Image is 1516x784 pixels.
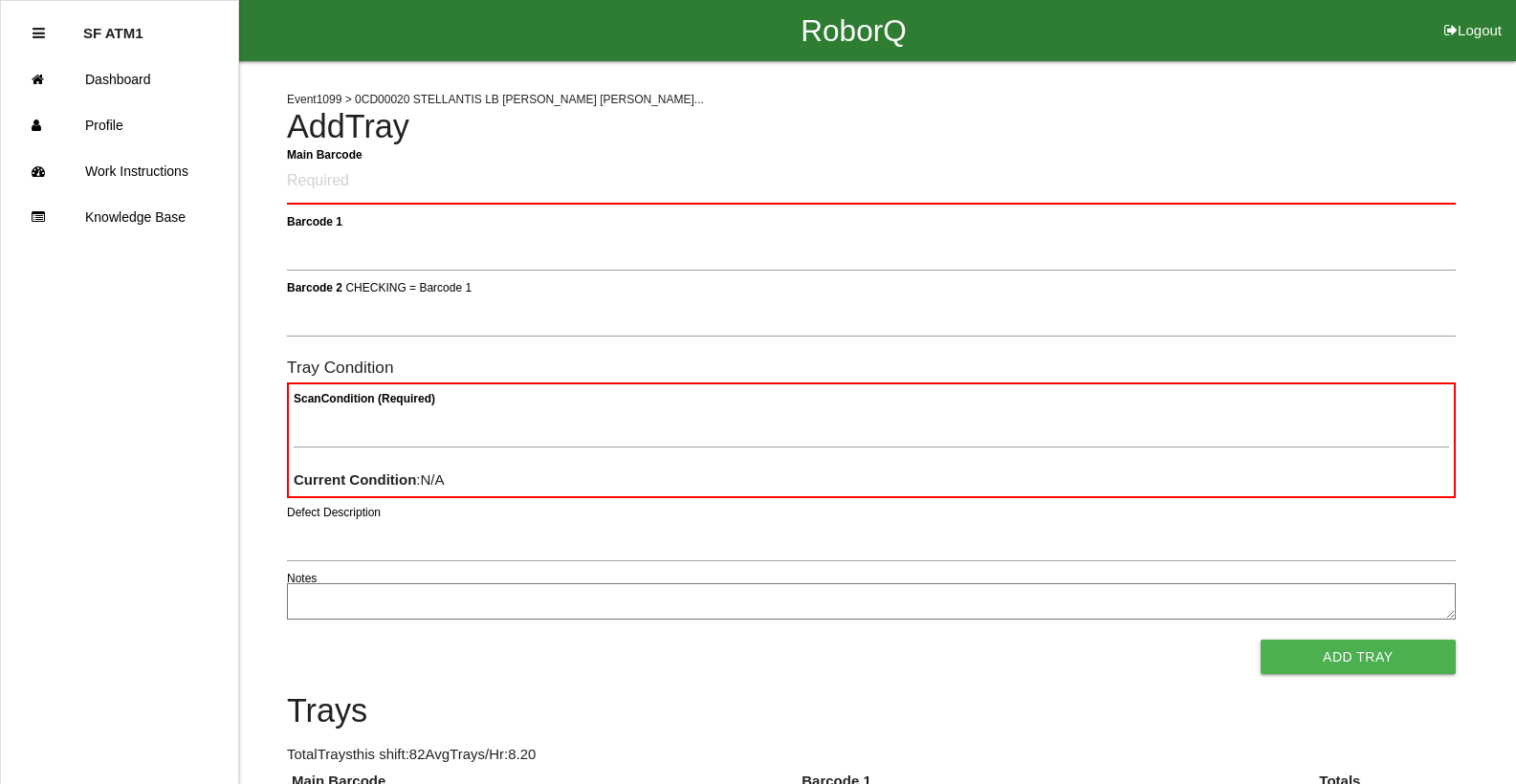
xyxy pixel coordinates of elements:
[345,280,472,294] span: CHECKING = Barcode 1
[287,147,363,161] b: Main Barcode
[1261,640,1456,674] button: Add Tray
[287,744,1456,766] p: Total Trays this shift: 82 Avg Trays /Hr: 8.20
[1,56,238,102] a: Dashboard
[287,570,317,587] label: Notes
[287,504,381,521] label: Defect Description
[1,148,238,194] a: Work Instructions
[287,214,342,228] b: Barcode 1
[33,11,45,56] div: Close
[294,392,435,405] b: Scan Condition (Required)
[287,109,1456,145] h4: Add Tray
[287,359,1456,377] h6: Tray Condition
[294,471,445,488] span: : N/A
[83,11,143,41] p: SF ATM1
[287,693,1456,730] h4: Trays
[1,194,238,240] a: Knowledge Base
[287,280,342,294] b: Barcode 2
[1,102,238,148] a: Profile
[287,160,1456,205] input: Required
[294,471,416,488] b: Current Condition
[287,93,704,106] span: Event 1099 > 0CD00020 STELLANTIS LB [PERSON_NAME] [PERSON_NAME]...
